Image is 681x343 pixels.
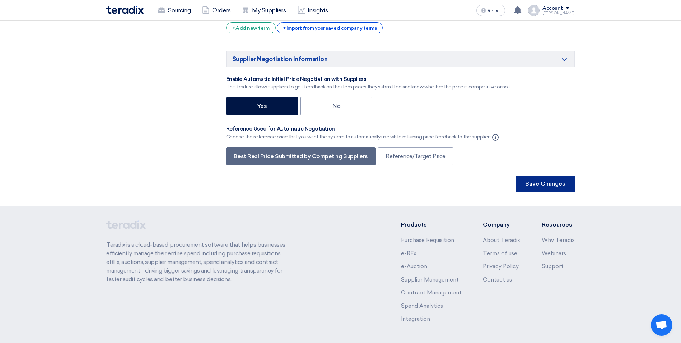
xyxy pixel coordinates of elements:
div: This feature allows suppliers to get feedback on the item prices they submitted and know whether ... [226,83,510,91]
button: Save Changes [516,176,575,192]
label: Best Real Price Submitted by Competing Suppliers [226,147,376,165]
label: Yes [226,97,298,115]
img: Teradix logo [106,6,144,14]
h5: Supplier Negotiation Information [226,51,575,67]
a: e-RFx [401,250,416,257]
div: Import from your saved company terms [277,22,383,33]
a: Insights [292,3,334,18]
div: Choose the reference price that you want the system to automatically use while returning price fe... [226,132,500,141]
div: Enable Automatic Initial Price Negotiation with Suppliers [226,76,510,83]
a: Supplier Management [401,276,459,283]
a: Contact us [483,276,512,283]
a: About Teradix [483,237,520,243]
span: العربية [488,8,501,13]
a: Orders [196,3,236,18]
a: Spend Analytics [401,303,443,309]
a: Terms of use [483,250,517,257]
button: العربية [476,5,505,16]
div: Account [542,5,563,12]
div: Add new term [226,22,276,33]
a: Webinars [542,250,566,257]
a: Sourcing [152,3,196,18]
li: Company [483,220,520,229]
div: Reference Used for Automatic Negotiation [226,125,500,133]
a: Purchase Requisition [401,237,454,243]
span: + [232,25,236,32]
li: Resources [542,220,575,229]
div: [PERSON_NAME] [542,11,575,15]
a: Open chat [651,314,672,336]
a: e-Auction [401,263,427,270]
li: Products [401,220,462,229]
img: profile_test.png [528,5,540,16]
span: + [283,25,286,32]
label: Reference/Target Price [378,147,453,165]
a: My Suppliers [236,3,291,18]
a: Why Teradix [542,237,575,243]
label: No [300,97,372,115]
a: Integration [401,316,430,322]
a: Contract Management [401,289,462,296]
a: Support [542,263,564,270]
p: Teradix is a cloud-based procurement software that helps businesses efficiently manage their enti... [106,241,294,284]
a: Privacy Policy [483,263,519,270]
